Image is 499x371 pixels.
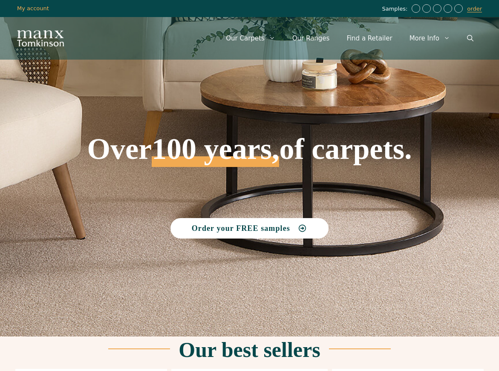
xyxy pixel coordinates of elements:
[47,72,452,167] h1: Over of carpets.
[338,26,401,51] a: Find a Retailer
[459,26,482,51] a: Open Search Bar
[152,141,279,167] span: 100 years,
[382,6,410,13] span: Samples:
[170,218,329,239] a: Order your FREE samples
[284,26,338,51] a: Our Ranges
[217,26,482,51] nav: Primary
[401,26,459,51] a: More Info
[179,339,320,360] h2: Our best sellers
[192,224,290,232] span: Order your FREE samples
[17,30,64,46] img: Manx Tomkinson
[217,26,284,51] a: Our Carpets
[17,5,49,12] a: My account
[467,6,482,12] a: order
